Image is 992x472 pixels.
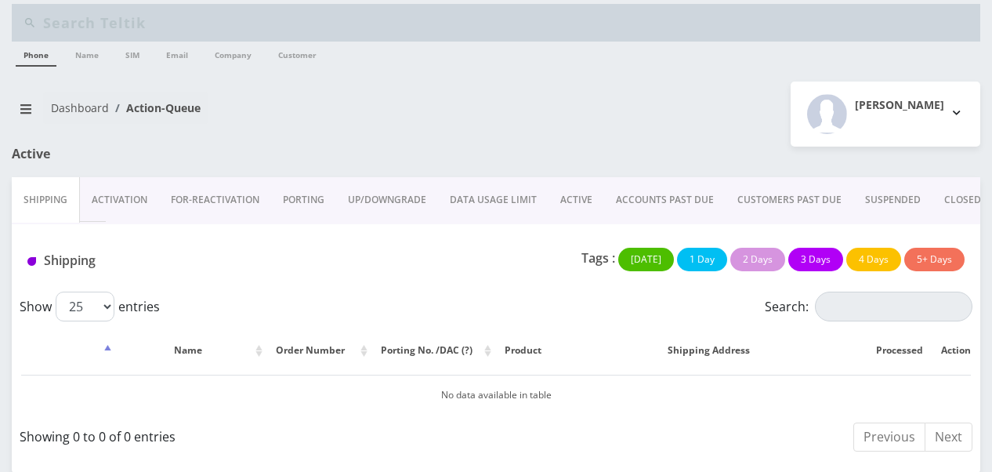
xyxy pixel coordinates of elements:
[268,328,371,373] th: Order Number: activate to sort column ascending
[765,292,972,321] label: Search:
[940,328,971,373] th: Action
[12,177,80,223] a: Shipping
[67,42,107,65] a: Name
[726,177,853,223] a: CUSTOMERS PAST DUE
[336,177,438,223] a: UP/DOWNGRADE
[815,292,972,321] input: Search:
[207,42,259,65] a: Company
[904,248,965,271] button: 5+ Days
[618,248,674,271] button: [DATE]
[80,177,159,223] a: Activation
[20,292,160,321] label: Show entries
[604,177,726,223] a: ACCOUNTS PAST DUE
[56,292,114,321] select: Showentries
[373,328,495,373] th: Porting No. /DAC (?): activate to sort column ascending
[925,423,972,452] a: Next
[548,177,604,223] a: ACTIVE
[853,177,932,223] a: SUSPENDED
[109,100,201,116] li: Action-Queue
[159,177,271,223] a: FOR-REActivation
[788,248,843,271] button: 3 Days
[158,42,196,65] a: Email
[43,8,976,38] input: Search Teltik
[791,82,980,147] button: [PERSON_NAME]
[552,328,866,373] th: Shipping Address
[20,421,484,446] div: Showing 0 to 0 of 0 entries
[12,92,484,136] nav: breadcrumb
[730,248,785,271] button: 2 Days
[855,99,944,112] h2: [PERSON_NAME]
[581,249,615,267] p: Tags :
[846,248,901,271] button: 4 Days
[21,375,971,415] td: No data available in table
[271,177,336,223] a: PORTING
[497,328,550,373] th: Product
[270,42,324,65] a: Customer
[27,253,324,268] h1: Shipping
[117,328,267,373] th: Name: activate to sort column ascending
[867,328,939,373] th: Processed: activate to sort column ascending
[677,248,727,271] button: 1 Day
[27,257,36,266] img: Shipping
[118,42,147,65] a: SIM
[12,147,319,162] h1: Active
[51,100,109,115] a: Dashboard
[16,42,56,67] a: Phone
[21,328,115,373] th: : activate to sort column descending
[853,423,925,452] a: Previous
[438,177,548,223] a: DATA USAGE LIMIT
